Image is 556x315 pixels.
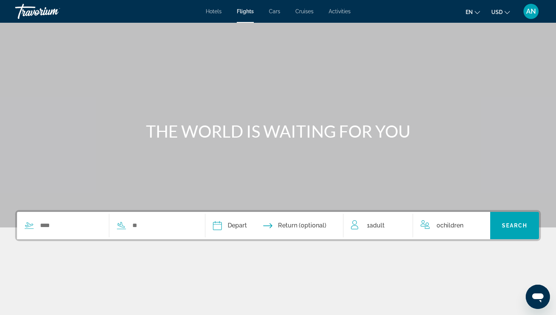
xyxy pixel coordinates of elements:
button: Return date [263,212,326,239]
span: Adult [370,222,385,229]
button: User Menu [521,3,541,19]
a: Cars [269,8,280,14]
a: Cruises [295,8,314,14]
button: Change currency [491,6,510,17]
button: Travelers: 1 adult, 0 children [343,212,490,239]
a: Travorium [15,2,91,21]
span: Search [502,223,528,229]
a: Activities [329,8,351,14]
span: AN [526,8,536,15]
button: Change language [466,6,480,17]
span: Children [440,222,463,229]
span: USD [491,9,503,15]
a: Hotels [206,8,222,14]
span: 0 [436,220,463,231]
span: 1 [367,220,385,231]
a: Flights [237,8,254,14]
iframe: Кнопка запуска окна обмена сообщениями [526,285,550,309]
div: Search widget [17,212,539,239]
span: en [466,9,473,15]
h1: THE WORLD IS WAITING FOR YOU [136,121,420,141]
button: Depart date [213,212,247,239]
button: Search [490,212,539,239]
span: Return (optional) [278,220,326,231]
